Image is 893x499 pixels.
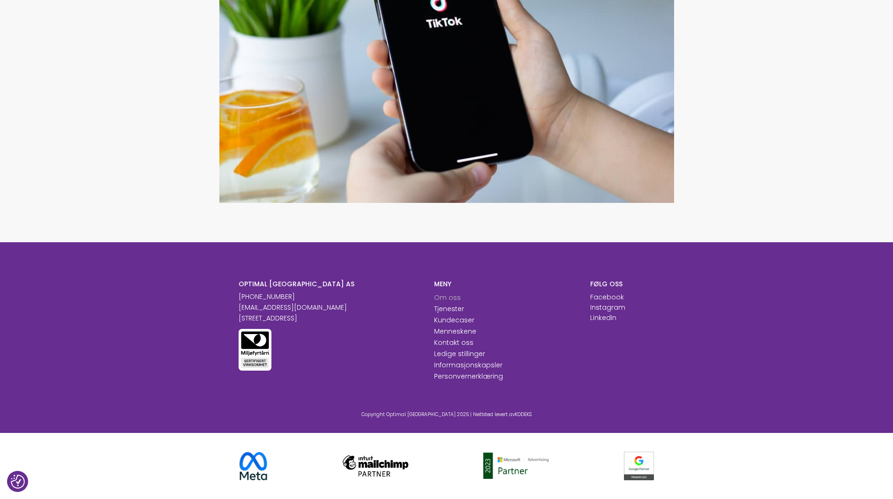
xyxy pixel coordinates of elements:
a: [EMAIL_ADDRESS][DOMAIN_NAME] [239,303,347,312]
a: KODEKS [515,411,532,418]
a: LinkedIn [590,313,616,322]
h6: FØLG OSS [590,280,654,288]
p: Instagram [590,303,625,313]
a: Kundecaser [434,315,474,325]
a: Om oss [434,293,461,302]
a: Facebook [590,292,624,302]
button: Samtykkepreferanser [11,475,25,489]
p: [STREET_ADDRESS] [239,313,420,323]
a: Instagram [590,303,625,312]
a: Tjenester [434,304,464,313]
img: Revisit consent button [11,475,25,489]
span: Copyright Optimal [GEOGRAPHIC_DATA] 2025 [361,411,469,418]
a: Kontakt oss [434,338,473,347]
a: Ledige stillinger [434,349,485,358]
span: | [470,411,472,418]
h6: MENY [434,280,576,288]
a: Informasjonskapsler [434,360,503,370]
p: LinkedIn [590,313,616,323]
a: Personvernerklæring [434,372,503,381]
a: Menneskene [434,327,476,336]
img: Miljøfyrtårn sertifisert virksomhet [239,329,271,371]
h6: OPTIMAL [GEOGRAPHIC_DATA] AS [239,280,420,288]
span: Nettsted levert av [473,411,532,418]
